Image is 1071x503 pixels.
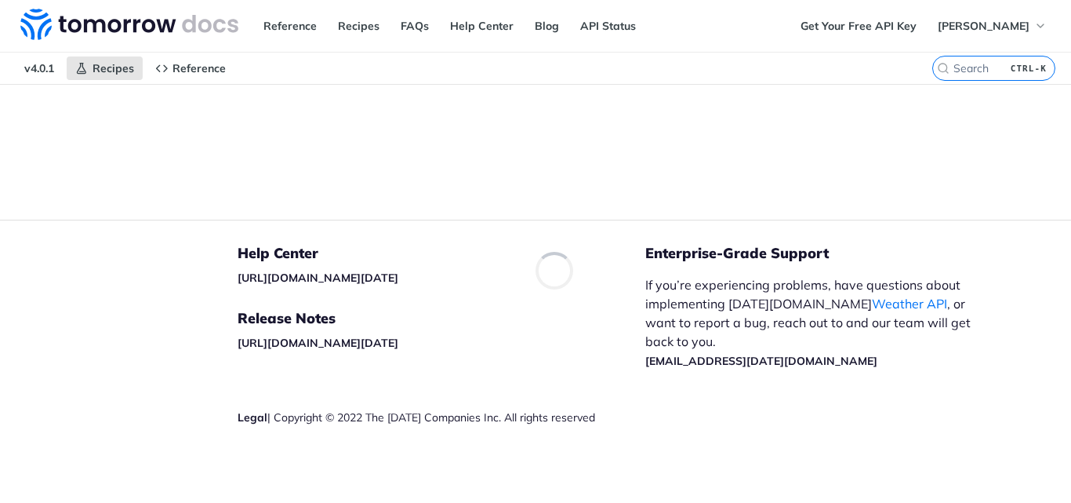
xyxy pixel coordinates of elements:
h5: Release Notes [238,309,645,328]
a: Blog [526,14,568,38]
h5: Enterprise-Grade Support [645,244,1012,263]
p: If you’re experiencing problems, have questions about implementing [DATE][DOMAIN_NAME] , or want ... [645,275,987,370]
a: Reference [147,56,234,80]
span: [PERSON_NAME] [938,19,1029,33]
h5: Help Center [238,244,645,263]
a: [URL][DOMAIN_NAME][DATE] [238,271,398,285]
div: | Copyright © 2022 The [DATE] Companies Inc. All rights reserved [238,410,645,425]
span: v4.0.1 [16,56,63,80]
a: Recipes [67,56,143,80]
a: [URL][DOMAIN_NAME][DATE] [238,336,398,350]
a: Get Your Free API Key [792,14,925,38]
a: Reference [255,14,325,38]
span: Recipes [93,61,134,75]
button: [PERSON_NAME] [929,14,1055,38]
svg: Search [937,62,949,75]
img: Tomorrow.io Weather API Docs [20,9,238,40]
a: API Status [572,14,644,38]
kbd: CTRL-K [1007,60,1051,76]
a: Help Center [441,14,522,38]
a: Weather API [872,296,947,312]
a: Recipes [329,14,388,38]
a: Legal [238,410,267,425]
a: FAQs [392,14,437,38]
span: Reference [172,61,226,75]
a: [EMAIL_ADDRESS][DATE][DOMAIN_NAME] [645,354,877,368]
